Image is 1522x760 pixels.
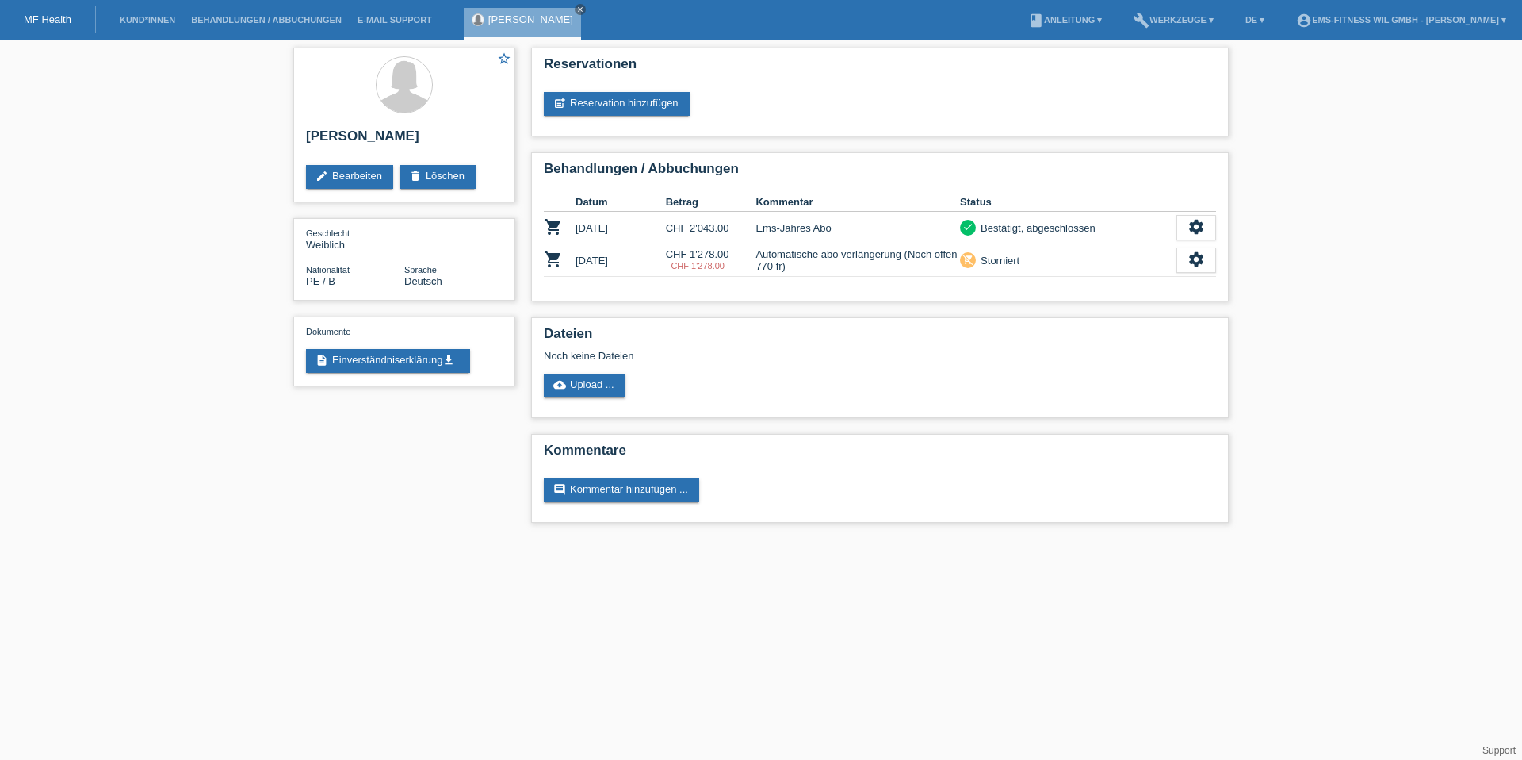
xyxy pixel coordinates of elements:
i: check [962,221,973,232]
a: commentKommentar hinzufügen ... [544,478,699,502]
div: Storniert [976,252,1019,269]
div: Bestätigt, abgeschlossen [976,220,1096,236]
a: star_border [497,52,511,68]
a: DE ▾ [1237,15,1272,25]
a: descriptionEinverständniserklärungget_app [306,349,470,373]
a: Support [1482,745,1516,756]
td: Automatische abo verlängerung (Noch offen 770 fr) [755,244,960,277]
h2: Reservationen [544,56,1216,80]
i: get_app [442,354,455,367]
td: CHF 2'043.00 [666,212,756,244]
i: POSP00024601 [544,250,563,269]
th: Datum [576,193,666,212]
i: close [576,6,584,13]
i: star_border [497,52,511,66]
td: Ems-Jahres Abo [755,212,960,244]
i: settings [1187,218,1205,236]
a: Behandlungen / Abbuchungen [183,15,350,25]
h2: Dateien [544,326,1216,350]
h2: Kommentare [544,443,1216,466]
h2: [PERSON_NAME] [306,129,503,152]
i: description [315,354,328,367]
th: Status [960,193,1176,212]
a: post_addReservation hinzufügen [544,92,690,116]
i: post_add [553,97,566,109]
i: comment [553,483,566,496]
a: cloud_uploadUpload ... [544,374,625,397]
th: Kommentar [755,193,960,212]
td: [DATE] [576,244,666,277]
i: book [1028,13,1044,29]
a: bookAnleitung ▾ [1020,15,1110,25]
i: remove_shopping_cart [962,254,973,265]
span: Geschlecht [306,228,350,238]
a: Kund*innen [112,15,183,25]
a: E-Mail Support [350,15,440,25]
span: Deutsch [404,275,442,287]
a: buildWerkzeuge ▾ [1126,15,1222,25]
div: 20.09.2025 / Stornieren [666,261,756,271]
td: CHF 1'278.00 [666,244,756,277]
div: Noch keine Dateien [544,350,1028,362]
a: close [575,4,586,15]
a: MF Health [24,13,71,25]
a: account_circleEMS-Fitness Wil GmbH - [PERSON_NAME] ▾ [1288,15,1514,25]
i: settings [1187,251,1205,268]
i: account_circle [1296,13,1312,29]
i: cloud_upload [553,378,566,391]
a: [PERSON_NAME] [488,13,573,25]
td: [DATE] [576,212,666,244]
span: Dokumente [306,327,350,336]
div: Weiblich [306,227,404,251]
i: build [1134,13,1149,29]
span: Sprache [404,265,437,274]
i: POSP00012650 [544,217,563,236]
span: Nationalität [306,265,350,274]
a: deleteLöschen [400,165,476,189]
i: delete [409,170,422,182]
span: Peru / B / 25.06.2018 [306,275,335,287]
h2: Behandlungen / Abbuchungen [544,161,1216,185]
i: edit [315,170,328,182]
th: Betrag [666,193,756,212]
a: editBearbeiten [306,165,393,189]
